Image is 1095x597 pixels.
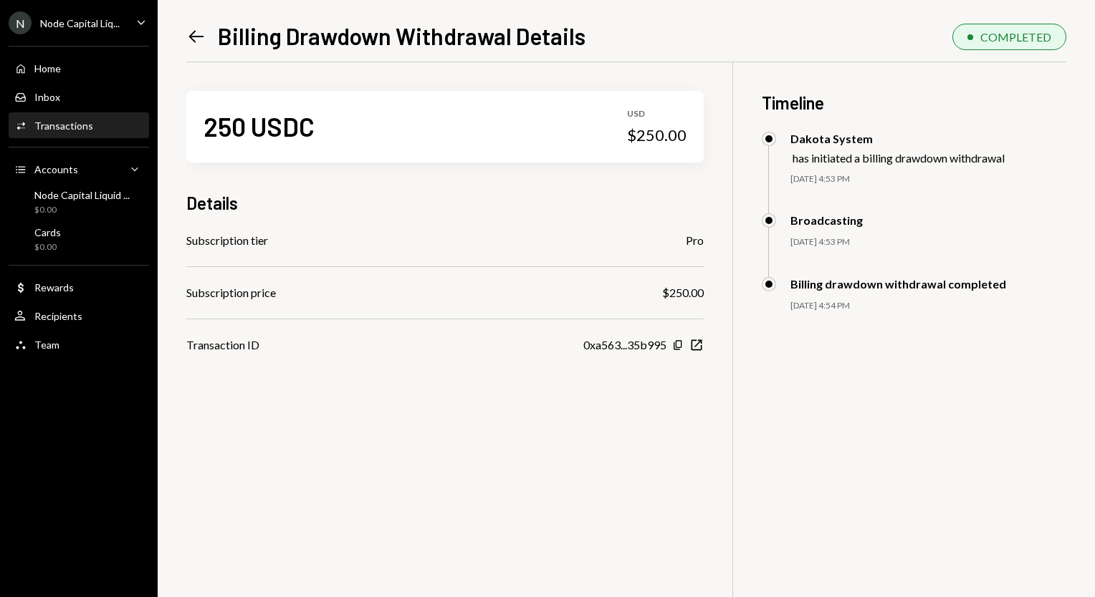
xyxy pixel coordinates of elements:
div: [DATE] 4:54 PM [790,300,1066,312]
div: Inbox [34,91,60,103]
div: Subscription tier [186,232,268,249]
div: Pro [686,232,704,249]
div: 250 USDC [204,110,315,142]
div: has initiated a billing drawdown withdrawal [793,151,1005,165]
a: Node Capital Liquid ...$0.00 [9,185,149,219]
a: Cards$0.00 [9,222,149,256]
div: Recipients [34,310,82,322]
a: Transactions [9,112,149,138]
div: Billing drawdown withdrawal completed [790,277,1006,291]
h1: Billing Drawdown Withdrawal Details [218,21,585,50]
div: $0.00 [34,241,61,253]
div: [DATE] 4:53 PM [790,173,1066,185]
div: $0.00 [34,204,130,216]
div: N [9,11,32,34]
a: Rewards [9,274,149,300]
div: Team [34,339,59,351]
a: Home [9,55,149,81]
div: 0xa563...35b995 [583,336,666,354]
div: Dakota System [790,132,1005,145]
div: COMPLETED [980,30,1051,44]
a: Accounts [9,156,149,182]
div: Rewards [34,281,74,293]
a: Inbox [9,84,149,110]
div: Home [34,62,61,74]
div: Broadcasting [790,213,863,227]
div: Transaction ID [186,336,259,354]
a: Team [9,331,149,357]
h3: Timeline [762,91,1066,115]
div: USD [627,108,687,120]
div: Node Capital Liq... [40,17,120,29]
div: Cards [34,226,61,238]
div: Node Capital Liquid ... [34,189,130,201]
div: Subscription price [186,284,276,301]
h3: Details [186,191,238,215]
div: Transactions [34,120,93,132]
div: Accounts [34,163,78,175]
a: Recipients [9,303,149,329]
div: $250.00 [662,284,704,301]
div: [DATE] 4:53 PM [790,236,1066,248]
div: $250.00 [627,125,687,145]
